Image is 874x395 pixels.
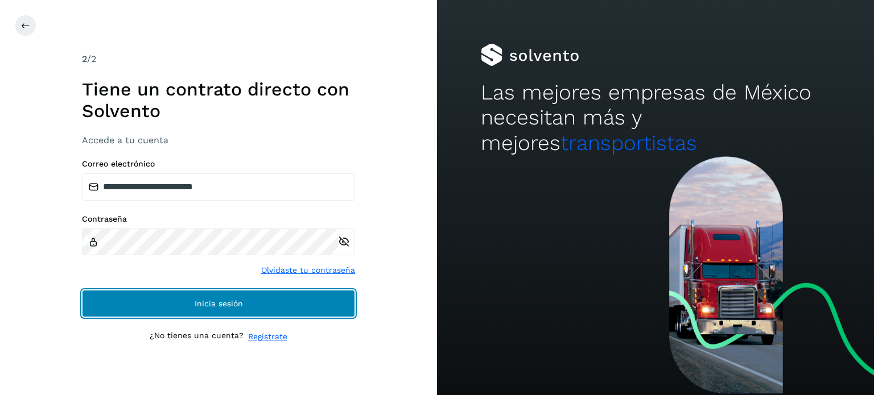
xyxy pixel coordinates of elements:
p: ¿No tienes una cuenta? [150,331,244,343]
label: Correo electrónico [82,159,355,169]
span: Inicia sesión [195,300,243,307]
button: Inicia sesión [82,290,355,317]
a: Regístrate [248,331,287,343]
span: 2 [82,53,87,64]
a: Olvidaste tu contraseña [261,264,355,276]
h2: Las mejores empresas de México necesitan más y mejores [481,80,830,156]
span: transportistas [560,131,697,155]
h3: Accede a tu cuenta [82,135,355,145]
div: /2 [82,52,355,66]
label: Contraseña [82,214,355,224]
h1: Tiene un contrato directo con Solvento [82,78,355,122]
